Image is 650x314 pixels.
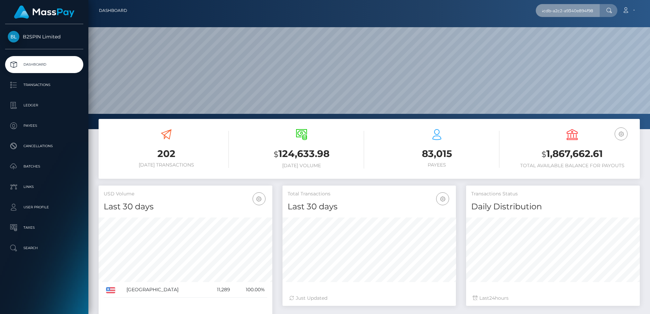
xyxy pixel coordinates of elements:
[8,100,81,110] p: Ledger
[374,147,499,160] h3: 83,015
[8,121,81,131] p: Payees
[99,3,127,18] a: Dashboard
[8,31,19,42] img: B2SPIN Limited
[288,201,451,213] h4: Last 30 days
[288,191,451,197] h5: Total Transactions
[5,240,83,257] a: Search
[239,163,364,169] h6: [DATE] Volume
[5,219,83,236] a: Taxes
[5,117,83,134] a: Payees
[489,295,495,301] span: 24
[8,59,81,70] p: Dashboard
[510,163,635,169] h6: Total Available Balance for Payouts
[206,282,233,298] td: 11,289
[5,56,83,73] a: Dashboard
[542,150,546,159] small: $
[5,138,83,155] a: Cancellations
[289,295,449,302] div: Just Updated
[8,243,81,253] p: Search
[8,202,81,212] p: User Profile
[8,223,81,233] p: Taxes
[471,191,635,197] h5: Transactions Status
[8,182,81,192] p: Links
[8,141,81,151] p: Cancellations
[473,295,633,302] div: Last hours
[106,287,115,293] img: US.png
[233,282,267,298] td: 100.00%
[536,4,600,17] input: Search...
[14,5,74,19] img: MassPay Logo
[8,80,81,90] p: Transactions
[5,34,83,40] span: B2SPIN Limited
[274,150,278,159] small: $
[8,161,81,172] p: Batches
[5,158,83,175] a: Batches
[104,191,267,197] h5: USD Volume
[374,162,499,168] h6: Payees
[471,201,635,213] h4: Daily Distribution
[104,201,267,213] h4: Last 30 days
[104,162,229,168] h6: [DATE] Transactions
[5,178,83,195] a: Links
[5,76,83,93] a: Transactions
[5,199,83,216] a: User Profile
[510,147,635,161] h3: 1,867,662.61
[5,97,83,114] a: Ledger
[104,147,229,160] h3: 202
[239,147,364,161] h3: 124,633.98
[124,282,207,298] td: [GEOGRAPHIC_DATA]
